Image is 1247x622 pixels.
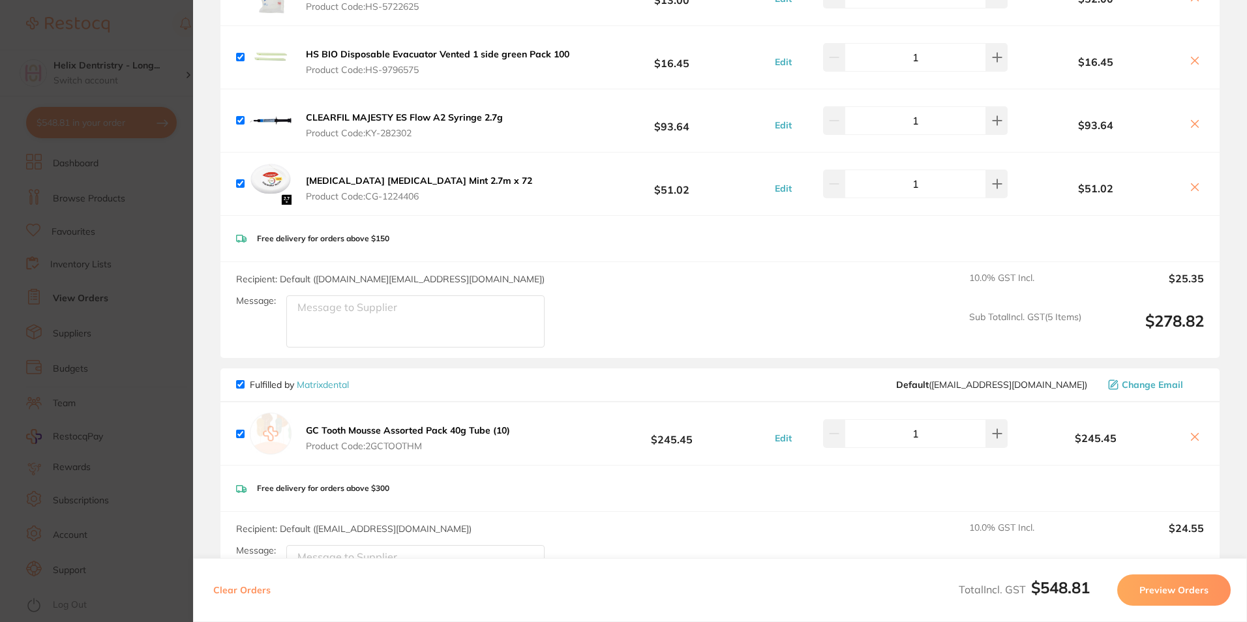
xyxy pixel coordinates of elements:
span: Recipient: Default ( [DOMAIN_NAME][EMAIL_ADDRESS][DOMAIN_NAME] ) [236,273,545,285]
img: empty.jpg [250,413,292,454]
b: $51.02 [575,171,768,196]
img: OXN1cGUxdg [250,37,292,78]
b: Default [896,379,929,391]
b: $245.45 [1010,432,1180,444]
span: Total Incl. GST [959,583,1090,596]
img: czYyYTdyZw [250,163,292,205]
b: [MEDICAL_DATA] [MEDICAL_DATA] Mint 2.7m x 72 [306,175,532,186]
span: Product Code: CG-1224406 [306,191,532,201]
output: $278.82 [1092,312,1204,348]
span: Product Code: KY-282302 [306,128,503,138]
b: CLEARFIL MAJESTY ES Flow A2 Syringe 2.7g [306,111,503,123]
span: Product Code: HS-5722625 [306,1,559,12]
b: $16.45 [575,45,768,69]
button: Change Email [1104,379,1204,391]
p: Free delivery for orders above $150 [257,234,389,243]
span: 10.0 % GST Incl. [969,522,1081,551]
button: Edit [771,432,796,444]
span: Recipient: Default ( [EMAIL_ADDRESS][DOMAIN_NAME] ) [236,523,472,535]
button: Edit [771,56,796,68]
button: Edit [771,183,796,194]
b: $16.45 [1010,56,1180,68]
button: CLEARFIL MAJESTY ES Flow A2 Syringe 2.7g Product Code:KY-282302 [302,111,507,139]
span: Sub Total Incl. GST ( 5 Items) [969,312,1081,348]
a: Matrixdental [297,379,349,391]
p: Free delivery for orders above $300 [257,484,389,493]
b: $93.64 [1010,119,1180,131]
button: Edit [771,119,796,131]
span: 10.0 % GST Incl. [969,273,1081,301]
b: HS BIO Disposable Evacuator Vented 1 side green Pack 100 [306,48,569,60]
p: Fulfilled by [250,379,349,390]
button: Preview Orders [1117,574,1231,606]
label: Message: [236,295,276,306]
button: GC Tooth Mousse Assorted Pack 40g Tube (10) Product Code:2GCTOOTHM [302,424,514,452]
b: $51.02 [1010,183,1180,194]
label: Message: [236,545,276,556]
b: $93.64 [575,108,768,132]
span: Change Email [1122,379,1183,390]
span: sales@matrixdental.com.au [896,379,1087,390]
output: $24.55 [1092,522,1204,551]
b: GC Tooth Mousse Assorted Pack 40g Tube (10) [306,424,510,436]
button: HS BIO Disposable Evacuator Vented 1 side green Pack 100 Product Code:HS-9796575 [302,48,573,76]
span: Product Code: 2GCTOOTHM [306,441,510,451]
b: $245.45 [575,422,768,446]
b: $548.81 [1031,578,1090,597]
button: Clear Orders [209,574,275,606]
span: Product Code: HS-9796575 [306,65,569,75]
output: $25.35 [1092,273,1204,301]
button: [MEDICAL_DATA] [MEDICAL_DATA] Mint 2.7m x 72 Product Code:CG-1224406 [302,175,536,202]
img: bGh2NmFpeg [250,100,292,141]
